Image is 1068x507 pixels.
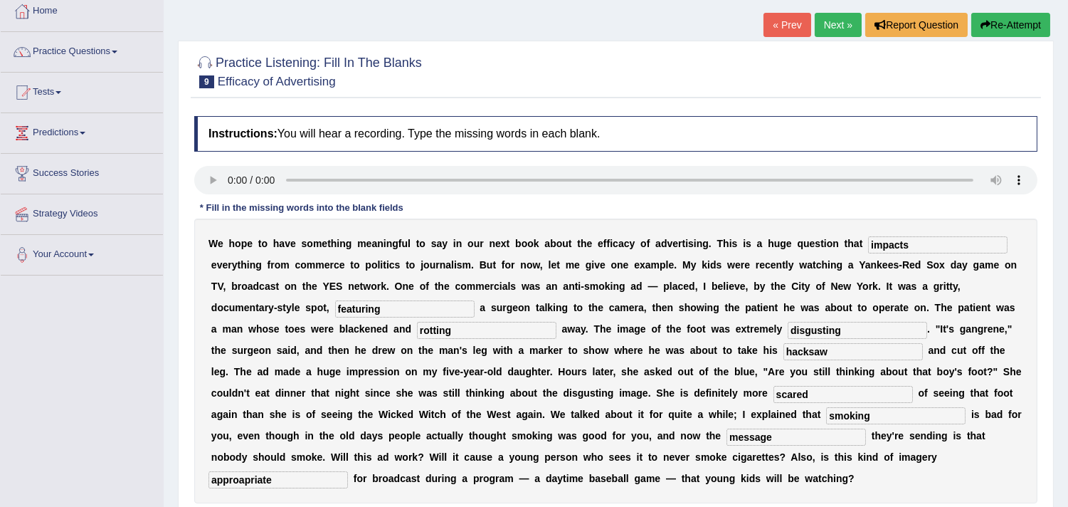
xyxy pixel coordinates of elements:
[746,238,751,249] b: s
[276,281,280,292] b: t
[744,259,750,271] b: e
[419,238,425,249] b: o
[462,259,471,271] b: m
[307,238,313,249] b: o
[408,281,414,292] b: e
[824,238,827,249] b: i
[231,281,238,292] b: b
[574,259,580,271] b: e
[672,238,678,249] b: e
[810,238,815,249] b: e
[618,238,624,249] b: a
[660,259,666,271] b: p
[871,259,877,271] b: n
[261,238,268,249] b: o
[709,238,712,249] b: .
[726,429,866,446] input: blank
[417,322,556,339] input: blank
[453,238,456,249] b: i
[456,238,462,249] b: n
[378,259,381,271] b: l
[250,259,256,271] b: n
[420,281,426,292] b: o
[611,259,618,271] b: o
[232,259,238,271] b: y
[208,471,348,488] input: blank
[581,238,587,249] b: h
[815,238,820,249] b: s
[360,281,364,292] b: t
[306,281,312,292] b: h
[363,281,371,292] b: w
[291,281,297,292] b: n
[854,238,860,249] b: a
[661,238,667,249] b: d
[551,259,556,271] b: e
[208,127,277,140] b: Instructions:
[440,259,446,271] b: n
[442,238,448,249] b: y
[330,259,334,271] b: r
[381,281,386,292] b: k
[386,281,389,292] b: .
[549,259,551,271] b: l
[502,259,505,271] b: f
[423,259,430,271] b: o
[327,238,331,249] b: t
[859,259,865,271] b: Y
[994,259,1000,271] b: e
[377,281,381,292] b: r
[723,238,729,249] b: h
[295,259,300,271] b: c
[591,259,594,271] b: i
[727,259,735,271] b: w
[971,13,1050,37] button: Re-Attempt
[902,259,909,271] b: R
[586,259,592,271] b: g
[828,259,830,271] b: i
[865,259,871,271] b: a
[515,238,522,249] b: b
[882,259,888,271] b: e
[409,259,416,271] b: o
[1,32,163,68] a: Practice Questions
[845,238,848,249] b: t
[386,259,389,271] b: i
[268,259,271,271] b: f
[307,259,315,271] b: m
[229,238,236,249] b: h
[235,238,241,249] b: o
[640,238,647,249] b: o
[780,238,786,249] b: g
[1,154,163,189] a: Success Stories
[899,259,902,271] b: -
[475,281,484,292] b: m
[392,238,398,249] b: g
[533,259,540,271] b: w
[425,281,429,292] b: f
[771,259,776,271] b: e
[763,13,810,37] a: « Prev
[756,259,759,271] b: r
[674,259,677,271] b: .
[847,238,854,249] b: h
[499,281,502,292] b: i
[501,238,507,249] b: x
[815,13,862,37] a: Next »
[290,238,296,249] b: e
[437,238,443,249] b: a
[507,238,510,249] b: t
[556,259,560,271] b: t
[480,238,483,249] b: r
[732,238,738,249] b: s
[951,259,957,271] b: d
[759,259,765,271] b: e
[962,259,968,271] b: y
[228,259,231,271] b: r
[848,259,854,271] b: a
[979,259,985,271] b: a
[457,259,462,271] b: s
[534,238,539,249] b: k
[691,259,697,271] b: y
[480,259,487,271] b: B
